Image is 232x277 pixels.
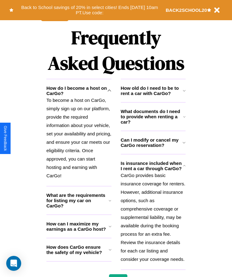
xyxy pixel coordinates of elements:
[46,244,109,255] h3: How does CarGo ensure the safety of my vehicle?
[6,256,21,271] div: Open Intercom Messenger
[46,193,109,208] h3: What are the requirements for listing my car on CarGo?
[46,22,186,79] h1: Frequently Asked Questions
[166,7,207,13] b: BACK2SCHOOL20
[46,221,109,232] h3: How can I maximize my earnings as a CarGo host?
[13,3,166,17] button: Back to School savings of 20% in select cities! Ends [DATE] 10am PT.Use code:
[121,85,183,96] h3: How old do I need to be to rent a car with CarGo?
[46,85,107,96] h3: How do I become a host on CarGo?
[46,96,111,180] p: To become a host on CarGo, simply sign up on our platform, provide the required information about...
[121,161,183,171] h3: Is insurance included when I rent a car through CarGo?
[121,137,183,148] h3: Can I modify or cancel my CarGo reservation?
[121,109,183,125] h3: What documents do I need to provide when renting a car?
[121,171,186,263] p: CarGo provides basic insurance coverage for renters. However, additional insurance options, such ...
[3,126,7,151] div: Give Feedback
